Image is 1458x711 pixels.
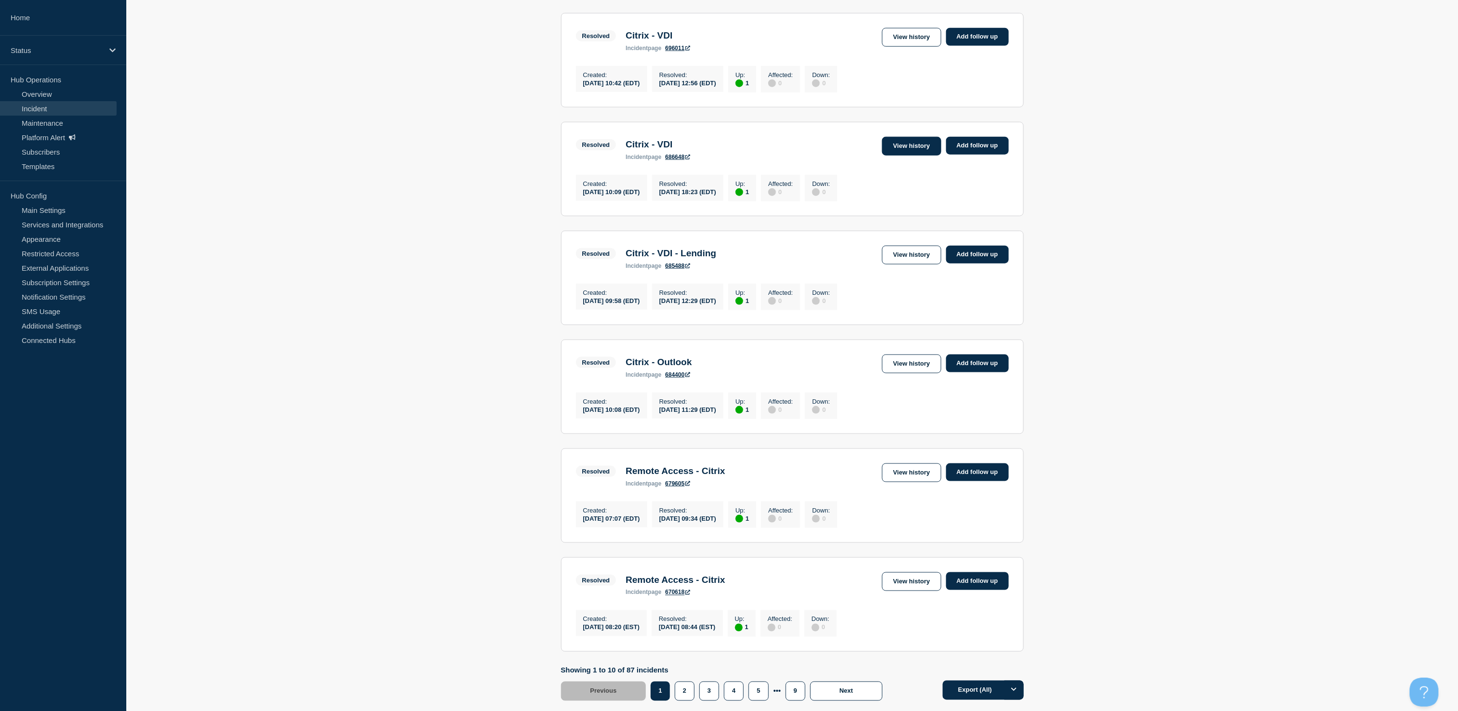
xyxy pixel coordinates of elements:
[882,246,941,264] a: View history
[659,71,716,79] p: Resolved :
[626,480,661,487] p: page
[946,28,1009,46] a: Add follow up
[736,406,743,414] div: up
[583,187,640,196] div: [DATE] 10:09 (EDT)
[768,507,793,514] p: Affected :
[768,405,793,414] div: 0
[583,507,640,514] p: Created :
[812,514,830,523] div: 0
[626,263,661,269] p: page
[812,188,820,196] div: disabled
[626,154,648,160] span: incident
[768,289,793,296] p: Affected :
[882,572,941,591] a: View history
[812,79,820,87] div: disabled
[736,79,749,87] div: 1
[626,154,661,160] p: page
[736,514,749,523] div: 1
[812,406,820,414] div: disabled
[812,405,830,414] div: 0
[736,296,749,305] div: 1
[626,30,690,41] h3: Citrix - VDI
[659,514,716,522] div: [DATE] 09:34 (EDT)
[812,71,830,79] p: Down :
[812,624,819,632] div: disabled
[583,296,640,304] div: [DATE] 09:58 (EDT)
[768,187,793,196] div: 0
[768,296,793,305] div: 0
[735,623,749,632] div: 1
[583,623,640,631] div: [DATE] 08:20 (EST)
[576,466,616,477] span: Resolved
[665,154,690,160] a: 686648
[1410,678,1439,707] iframe: Help Scout Beacon - Open
[840,687,853,695] span: Next
[626,371,648,378] span: incident
[768,624,776,632] div: disabled
[659,398,716,405] p: Resolved :
[768,515,776,523] div: disabled
[768,79,793,87] div: 0
[659,405,716,413] div: [DATE] 11:29 (EDT)
[749,682,768,701] button: 5
[812,616,829,623] p: Down :
[724,682,744,701] button: 4
[946,246,1009,263] a: Add follow up
[576,30,616,41] span: Resolved
[626,589,648,596] span: incident
[665,589,690,596] a: 670618
[736,515,743,523] div: up
[626,480,648,487] span: incident
[576,575,616,586] span: Resolved
[1004,681,1024,700] button: Options
[583,71,640,79] p: Created :
[946,463,1009,481] a: Add follow up
[768,514,793,523] div: 0
[583,398,640,405] p: Created :
[659,289,716,296] p: Resolved :
[626,371,661,378] p: page
[659,180,716,187] p: Resolved :
[626,589,661,596] p: page
[561,666,888,674] p: Showing 1 to 10 of 87 incidents
[882,28,941,47] a: View history
[583,289,640,296] p: Created :
[626,466,725,476] h3: Remote Access - Citrix
[736,180,749,187] p: Up :
[735,616,749,623] p: Up :
[665,371,690,378] a: 684400
[659,296,716,304] div: [DATE] 12:29 (EDT)
[786,682,805,701] button: 9
[812,507,830,514] p: Down :
[882,355,941,373] a: View history
[736,398,749,405] p: Up :
[576,248,616,259] span: Resolved
[626,45,661,52] p: page
[812,623,829,632] div: 0
[665,480,690,487] a: 679605
[768,188,776,196] div: disabled
[812,187,830,196] div: 0
[659,79,716,87] div: [DATE] 12:56 (EDT)
[943,681,1024,700] button: Export (All)
[626,45,648,52] span: incident
[946,355,1009,372] a: Add follow up
[576,357,616,368] span: Resolved
[651,682,669,701] button: 1
[736,187,749,196] div: 1
[882,463,941,482] a: View history
[626,248,716,259] h3: Citrix - VDI - Lending
[590,687,617,695] span: Previous
[583,405,640,413] div: [DATE] 10:08 (EDT)
[812,398,830,405] p: Down :
[882,137,941,156] a: View history
[561,682,646,701] button: Previous
[768,623,792,632] div: 0
[812,515,820,523] div: disabled
[768,406,776,414] div: disabled
[812,297,820,305] div: disabled
[583,79,640,87] div: [DATE] 10:42 (EDT)
[735,624,743,632] div: up
[812,180,830,187] p: Down :
[626,357,692,368] h3: Citrix - Outlook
